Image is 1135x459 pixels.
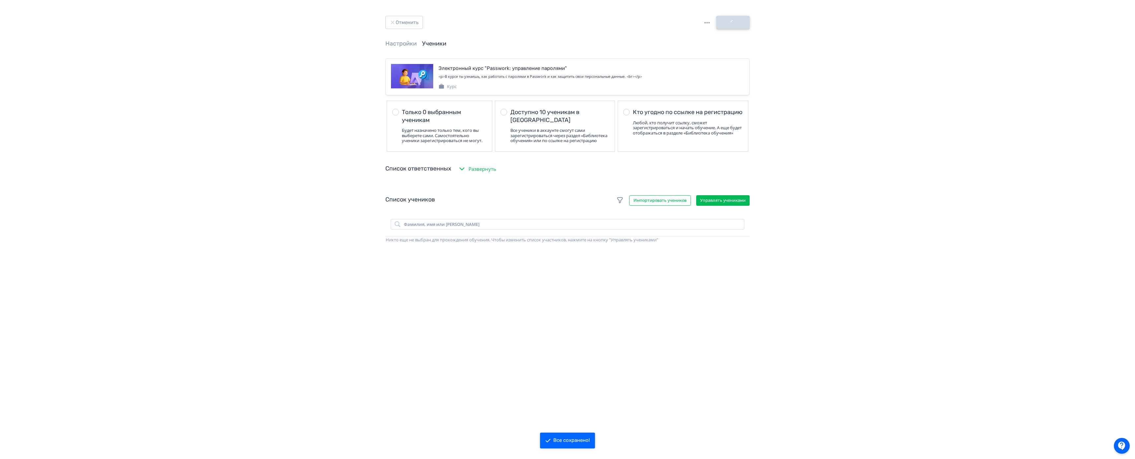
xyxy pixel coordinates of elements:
div: Никто еще не выбран для прохождения обучения. Чтобы изменить список участников, нажмите на кнопку... [386,237,749,243]
span: Развернуть [469,165,496,173]
div: Список учеников [385,195,750,206]
div: Все ученики в аккаунте смогут сами зарегистрироваться через раздел «Библиотека обучения» или по с... [510,128,609,143]
div: Курс [438,83,457,90]
a: Настройки [385,40,417,47]
button: Развернуть [457,162,498,175]
div: Все сохранено! [553,437,590,444]
button: Импортировать учеников [629,195,691,206]
button: Управлять учениками [696,195,750,206]
div: Электронный курс "Passwork: управление паролями" [438,65,567,72]
div: Кто угодно по ссылке на регистрацию [633,108,743,116]
div: <p>В курсе ты узнаешь, как работать с паролями в Passwork и как защитить свои персональные данные... [438,74,744,79]
button: Отменить [385,16,423,29]
div: Список ответственных [385,164,451,173]
div: Доступно 10 ученикам в [GEOGRAPHIC_DATA] [510,108,609,124]
a: Ученики [422,40,446,47]
div: Любой, кто получит ссылку, сможет зарегистрироваться и начать обучение. А еще будет отображаться ... [633,120,743,136]
div: Только 0 выбранным ученикам [402,108,487,124]
div: Будет назначено только тем, кого вы выберете сами. Самостоятельно ученики зарегистрироваться не м... [402,128,487,143]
